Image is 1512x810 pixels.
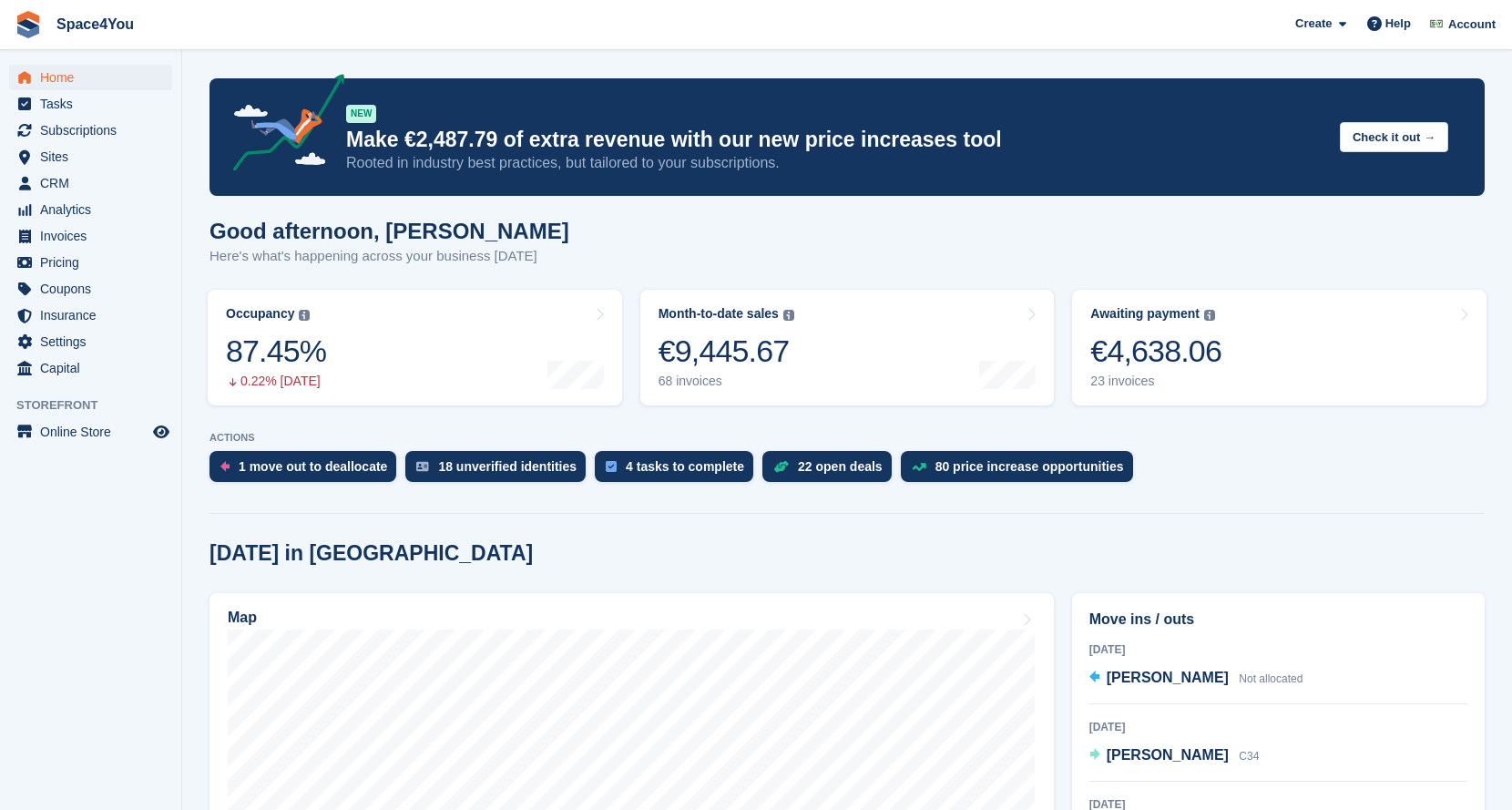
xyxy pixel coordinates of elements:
[40,144,149,169] span: Sites
[9,170,172,196] a: menu
[9,197,172,222] a: menu
[40,118,149,143] span: Subscriptions
[16,396,181,415] span: Storefront
[209,219,569,243] h1: Good afternoon, [PERSON_NAME]
[228,610,257,626] h2: Map
[9,302,172,328] a: menu
[218,74,345,178] img: price-adjustments-announcement-icon-8257ccfd72463d97f412b2fc003d46551f7dbcb40ab6d574587a9cd5c0d94...
[40,170,149,196] span: CRM
[9,65,172,90] a: menu
[226,333,326,370] div: 87.45%
[1072,290,1486,405] a: Awaiting payment €4,638.06 23 invoices
[1089,744,1260,768] a: [PERSON_NAME] C34
[595,451,762,491] a: 4 tasks to complete
[9,276,172,302] a: menu
[346,153,1325,173] p: Rooted in industry best practices, but tailored to your subscriptions.
[1239,750,1259,763] span: C34
[1090,374,1221,389] div: 23 invoices
[40,250,149,275] span: Pricing
[209,541,533,566] h2: [DATE] in [GEOGRAPHIC_DATA]
[626,459,744,474] div: 4 tasks to complete
[1089,609,1467,631] h2: Move ins / outs
[226,306,294,322] div: Occupancy
[346,105,376,123] div: NEW
[1089,641,1467,658] div: [DATE]
[40,276,149,302] span: Coupons
[40,419,149,445] span: Online Store
[9,118,172,143] a: menu
[346,127,1325,153] p: Make €2,487.79 of extra revenue with our new price increases tool
[1239,672,1303,685] span: Not allocated
[1089,667,1303,691] a: [PERSON_NAME] Not allocated
[40,197,149,222] span: Analytics
[49,9,141,39] a: Space4You
[209,246,569,267] p: Here's what's happening across your business [DATE]
[659,333,794,370] div: €9,445.67
[9,91,172,117] a: menu
[912,463,926,471] img: price_increase_opportunities-93ffe204e8149a01c8c9dc8f82e8f89637d9d84a8eef4429ea346261dce0b2c0.svg
[659,306,779,322] div: Month-to-date sales
[1090,306,1200,322] div: Awaiting payment
[208,290,622,405] a: Occupancy 87.45% 0.22% [DATE]
[40,302,149,328] span: Insurance
[9,419,172,445] a: menu
[901,451,1142,491] a: 80 price increase opportunities
[40,355,149,381] span: Capital
[783,310,794,321] img: icon-info-grey-7440780725fd019a000dd9b08b2336e03edf1995a4989e88bcd33f0948082b44.svg
[1295,15,1332,33] span: Create
[1090,333,1221,370] div: €4,638.06
[773,460,789,473] img: deal-1b604bf984904fb50ccaf53a9ad4b4a5d6e5aea283cecdc64d6e3604feb123c2.svg
[9,144,172,169] a: menu
[935,459,1124,474] div: 80 price increase opportunities
[220,461,230,472] img: move_outs_to_deallocate_icon-f764333ba52eb49d3ac5e1228854f67142a1ed5810a6f6cc68b1a99e826820c5.svg
[1107,670,1229,685] span: [PERSON_NAME]
[659,374,794,389] div: 68 invoices
[239,459,387,474] div: 1 move out to deallocate
[640,290,1055,405] a: Month-to-date sales €9,445.67 68 invoices
[1107,747,1229,763] span: [PERSON_NAME]
[9,250,172,275] a: menu
[9,223,172,249] a: menu
[40,223,149,249] span: Invoices
[1089,719,1467,735] div: [DATE]
[9,355,172,381] a: menu
[40,329,149,354] span: Settings
[209,451,405,491] a: 1 move out to deallocate
[1340,122,1448,152] button: Check it out →
[299,310,310,321] img: icon-info-grey-7440780725fd019a000dd9b08b2336e03edf1995a4989e88bcd33f0948082b44.svg
[1427,15,1446,33] img: Finn-Kristof Kausch
[1385,15,1411,33] span: Help
[606,461,617,472] img: task-75834270c22a3079a89374b754ae025e5fb1db73e45f91037f5363f120a921f8.svg
[226,374,326,389] div: 0.22% [DATE]
[150,421,172,443] a: Preview store
[798,459,883,474] div: 22 open deals
[1448,15,1496,34] span: Account
[15,11,42,38] img: stora-icon-8386f47178a22dfd0bd8f6a31ec36ba5ce8667c1dd55bd0f319d3a0aa187defe.svg
[40,91,149,117] span: Tasks
[762,451,901,491] a: 22 open deals
[40,65,149,90] span: Home
[438,459,577,474] div: 18 unverified identities
[209,432,1485,444] p: ACTIONS
[416,461,429,472] img: verify_identity-adf6edd0f0f0b5bbfe63781bf79b02c33cf7c696d77639b501bdc392416b5a36.svg
[1204,310,1215,321] img: icon-info-grey-7440780725fd019a000dd9b08b2336e03edf1995a4989e88bcd33f0948082b44.svg
[9,329,172,354] a: menu
[405,451,595,491] a: 18 unverified identities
